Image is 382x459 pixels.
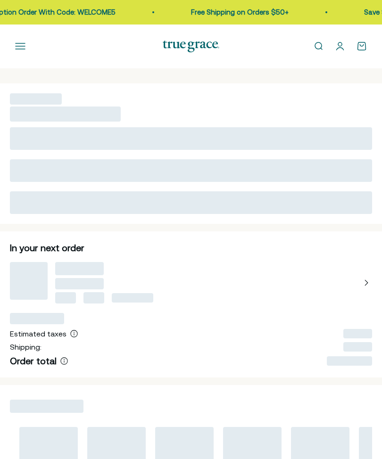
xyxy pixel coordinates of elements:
[191,8,288,16] a: Free Shipping on Orders $50+
[10,127,372,150] span: ‌
[55,262,104,275] span: ‌
[55,292,76,303] span: ‌
[112,293,153,303] span: ‌
[10,159,372,182] span: ‌
[10,355,57,366] span: Order total
[10,329,66,338] span: Estimated taxes
[10,241,372,254] h2: In your next order
[10,93,62,105] span: ‌
[343,342,372,352] span: ‌
[10,400,83,413] span: ‌
[10,107,121,122] span: ‌
[327,356,372,366] span: ‌
[10,191,372,214] span: ‌
[343,329,372,338] span: ‌
[10,343,42,351] span: Shipping:
[10,313,64,324] span: ‌
[10,262,48,300] span: ‌
[83,292,104,303] span: ‌
[55,278,104,289] span: ‌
